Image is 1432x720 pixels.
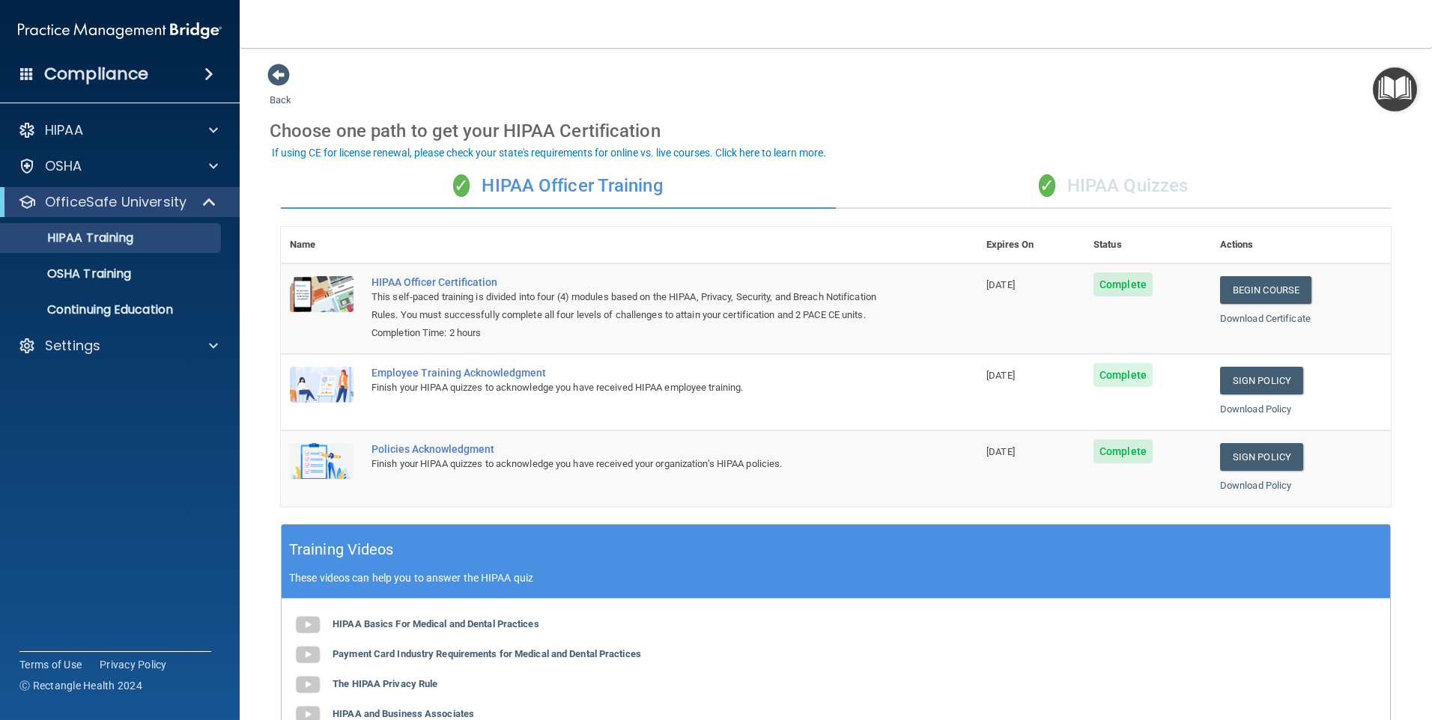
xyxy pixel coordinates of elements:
[333,648,641,659] b: Payment Card Industry Requirements for Medical and Dental Practices
[333,708,474,719] b: HIPAA and Business Associates
[1220,403,1292,415] a: Download Policy
[289,572,1383,584] p: These videos can help you to answer the HIPAA quiz
[10,266,131,281] p: OSHA Training
[986,370,1015,381] span: [DATE]
[1093,439,1153,463] span: Complete
[272,147,826,158] div: If using CE for license renewal, please check your state's requirements for online vs. live cours...
[1093,272,1153,296] span: Complete
[333,678,437,689] b: The HIPAA Privacy Rule
[986,446,1015,457] span: [DATE]
[986,279,1015,290] span: [DATE]
[1211,227,1391,263] th: Actions
[371,443,902,455] div: Policies Acknowledgment
[281,227,362,263] th: Name
[289,537,394,563] h5: Training Videos
[333,618,539,629] b: HIPAA Basics For Medical and Dental Practices
[1220,367,1303,394] a: Sign Policy
[18,157,218,175] a: OSHA
[371,276,902,288] a: HIPAA Officer Certification
[270,145,828,160] button: If using CE for license renewal, please check your state's requirements for online vs. live cours...
[371,379,902,397] div: Finish your HIPAA quizzes to acknowledge you have received HIPAA employee training.
[45,121,83,139] p: HIPAA
[18,121,218,139] a: HIPAA
[100,657,167,672] a: Privacy Policy
[45,337,100,355] p: Settings
[453,174,470,197] span: ✓
[293,640,323,670] img: gray_youtube_icon.38fcd6cc.png
[1220,480,1292,491] a: Download Policy
[371,324,902,342] div: Completion Time: 2 hours
[18,337,218,355] a: Settings
[371,367,902,379] div: Employee Training Acknowledgment
[19,657,82,672] a: Terms of Use
[977,227,1084,263] th: Expires On
[270,76,291,106] a: Back
[293,670,323,700] img: gray_youtube_icon.38fcd6cc.png
[1093,363,1153,387] span: Complete
[1039,174,1055,197] span: ✓
[45,157,82,175] p: OSHA
[1084,227,1211,263] th: Status
[293,610,323,640] img: gray_youtube_icon.38fcd6cc.png
[1220,313,1311,324] a: Download Certificate
[1220,443,1303,471] a: Sign Policy
[18,16,222,46] img: PMB logo
[45,193,186,211] p: OfficeSafe University
[10,302,214,317] p: Continuing Education
[371,288,902,324] div: This self-paced training is divided into four (4) modules based on the HIPAA, Privacy, Security, ...
[1220,276,1311,304] a: Begin Course
[281,164,836,209] div: HIPAA Officer Training
[371,455,902,473] div: Finish your HIPAA quizzes to acknowledge you have received your organization’s HIPAA policies.
[1173,614,1414,674] iframe: Drift Widget Chat Controller
[18,193,217,211] a: OfficeSafe University
[1373,67,1417,112] button: Open Resource Center
[10,231,133,245] p: HIPAA Training
[270,109,1402,153] div: Choose one path to get your HIPAA Certification
[44,64,148,85] h4: Compliance
[19,678,142,693] span: Ⓒ Rectangle Health 2024
[836,164,1391,209] div: HIPAA Quizzes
